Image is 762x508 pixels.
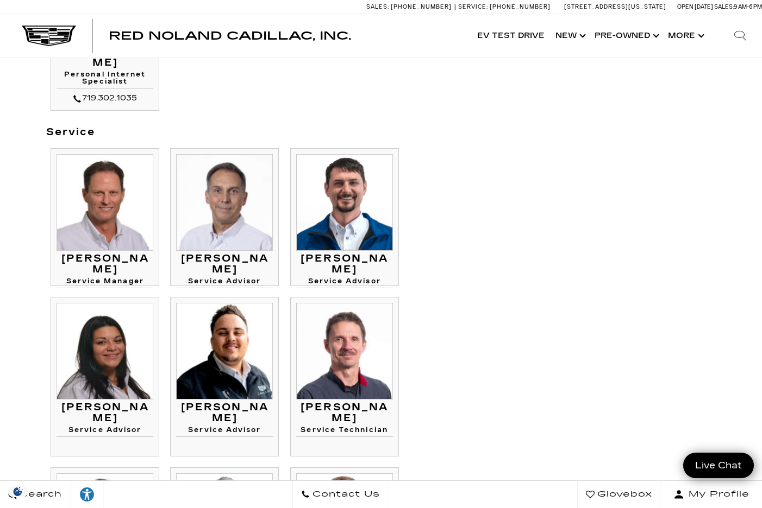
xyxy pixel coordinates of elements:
a: Live Chat [683,453,754,478]
span: Red Noland Cadillac, Inc. [109,29,351,42]
div: Explore your accessibility options [71,486,103,503]
a: Service: [PHONE_NUMBER] [454,4,553,10]
h4: Service Advisor [57,427,153,437]
h4: Personal Internet Specialist [57,71,153,88]
span: Live Chat [690,459,747,472]
img: Opt-Out Icon [5,486,30,497]
h4: Service Advisor [176,278,273,288]
a: EV Test Drive [472,14,550,58]
h4: Service Manager [57,278,153,288]
a: New [550,14,589,58]
span: Search [17,487,62,502]
a: Explore your accessibility options [71,481,104,508]
span: Glovebox [595,487,652,502]
section: Click to Open Cookie Consent Modal [5,486,30,497]
span: [PHONE_NUMBER] [490,3,551,10]
a: [STREET_ADDRESS][US_STATE] [564,3,666,10]
button: Open user profile menu [661,481,762,508]
a: Contact Us [292,481,389,508]
button: More [663,14,708,58]
span: [PHONE_NUMBER] [391,3,452,10]
a: Red Noland Cadillac, Inc. [109,30,351,41]
h4: Service Advisor [296,278,393,288]
span: Sales: [366,3,389,10]
h3: [PERSON_NAME] [176,402,273,424]
h3: [PERSON_NAME] [296,253,393,275]
a: Sales: [PHONE_NUMBER] [366,4,454,10]
h3: [PERSON_NAME] [57,253,153,275]
span: Open [DATE] [677,3,713,10]
span: Service: [458,3,488,10]
h3: [PERSON_NAME] [296,402,393,424]
div: 719.302.1035 [57,92,153,105]
span: Sales: [714,3,734,10]
div: Search [719,14,762,58]
h4: Service Advisor [176,427,273,437]
h3: [PERSON_NAME] [57,402,153,424]
span: Contact Us [310,487,380,502]
h3: Service [46,127,487,138]
span: 9 AM-6 PM [734,3,762,10]
a: Pre-Owned [589,14,663,58]
h3: [PERSON_NAME] [176,253,273,275]
span: My Profile [684,487,749,502]
a: Glovebox [577,481,661,508]
h4: Service Technician [296,427,393,437]
img: Cadillac Dark Logo with Cadillac White Text [22,26,76,46]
